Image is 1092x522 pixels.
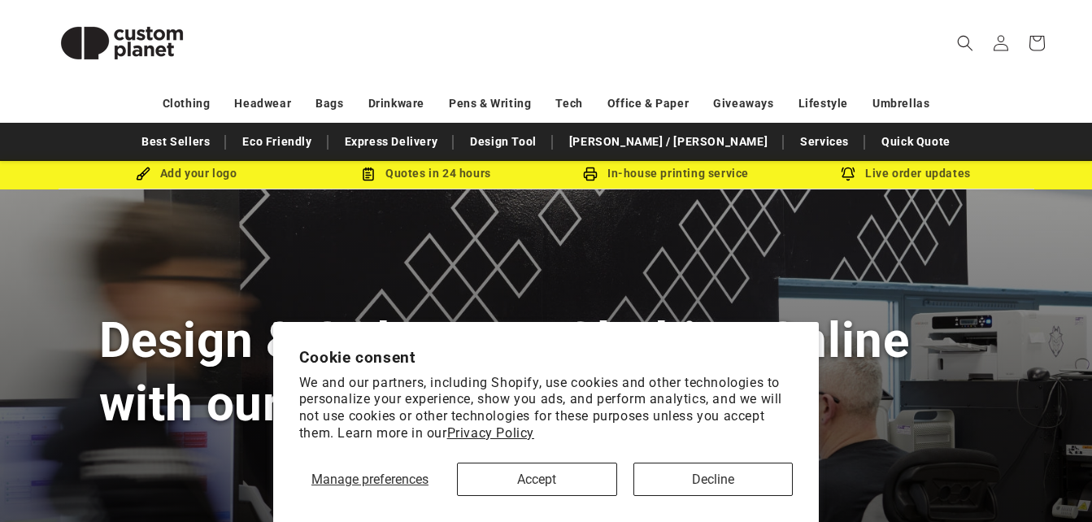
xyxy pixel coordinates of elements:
a: [PERSON_NAME] / [PERSON_NAME] [561,128,776,156]
a: Lifestyle [798,89,848,118]
a: Design Tool [462,128,545,156]
h1: Design & Order Your Clothing Online with our Design Tool [99,309,994,434]
a: Privacy Policy [447,425,534,441]
button: Manage preferences [299,463,441,496]
img: In-house printing [583,167,598,181]
div: Quotes in 24 hours [307,163,546,184]
a: Express Delivery [337,128,446,156]
img: Custom Planet [41,7,203,80]
a: Bags [315,89,343,118]
h2: Cookie consent [299,348,794,367]
a: Services [792,128,857,156]
a: Pens & Writing [449,89,531,118]
a: Giveaways [713,89,773,118]
button: Decline [633,463,794,496]
a: Quick Quote [873,128,959,156]
a: Best Sellers [133,128,218,156]
a: Headwear [234,89,291,118]
div: Live order updates [786,163,1026,184]
img: Brush Icon [136,167,150,181]
img: Order updates [841,167,855,181]
a: Eco Friendly [234,128,320,156]
div: Add your logo [67,163,307,184]
img: Order Updates Icon [361,167,376,181]
a: Umbrellas [872,89,929,118]
a: Drinkware [368,89,424,118]
div: In-house printing service [546,163,786,184]
a: Office & Paper [607,89,689,118]
iframe: Chat Widget [1011,444,1092,522]
p: We and our partners, including Shopify, use cookies and other technologies to personalize your ex... [299,375,794,442]
span: Manage preferences [311,472,429,487]
a: Tech [555,89,582,118]
a: Clothing [163,89,211,118]
summary: Search [947,25,983,61]
button: Accept [457,463,617,496]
